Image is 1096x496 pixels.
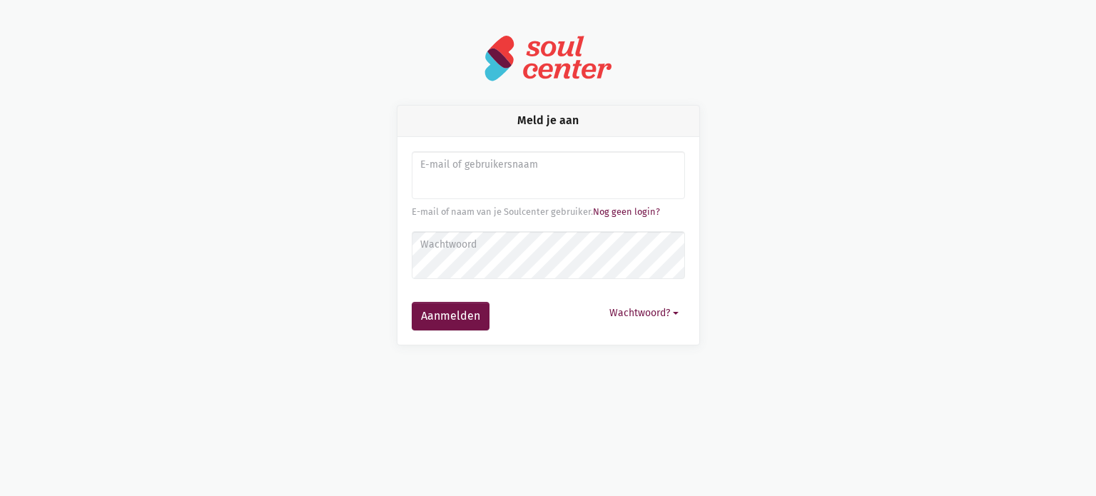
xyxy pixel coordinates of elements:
label: Wachtwoord [420,237,675,253]
form: Aanmelden [412,151,685,330]
img: logo-soulcenter-full.svg [484,34,612,82]
label: E-mail of gebruikersnaam [420,157,675,173]
div: E-mail of naam van je Soulcenter gebruiker. [412,205,685,219]
div: Meld je aan [397,106,699,136]
a: Nog geen login? [593,206,660,217]
button: Aanmelden [412,302,489,330]
button: Wachtwoord? [603,302,685,324]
